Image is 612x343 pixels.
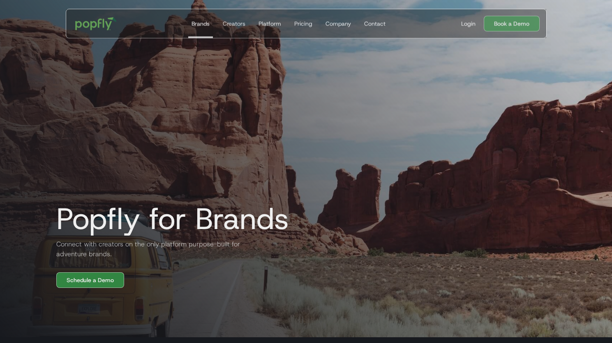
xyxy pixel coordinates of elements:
[461,19,476,28] div: Login
[219,9,248,38] a: Creators
[325,19,351,28] div: Company
[69,11,122,36] a: home
[322,9,354,38] a: Company
[364,19,385,28] div: Contact
[191,19,209,28] div: Brands
[50,239,247,259] h2: Connect with creators on the only platform purpose-built for adventure brands.
[50,202,289,235] h1: Popfly for Brands
[255,9,284,38] a: Platform
[291,9,315,38] a: Pricing
[458,19,479,28] a: Login
[56,272,124,288] a: Schedule a Demo
[294,19,312,28] div: Pricing
[258,19,281,28] div: Platform
[484,16,540,31] a: Book a Demo
[222,19,245,28] div: Creators
[188,9,212,38] a: Brands
[360,9,388,38] a: Contact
